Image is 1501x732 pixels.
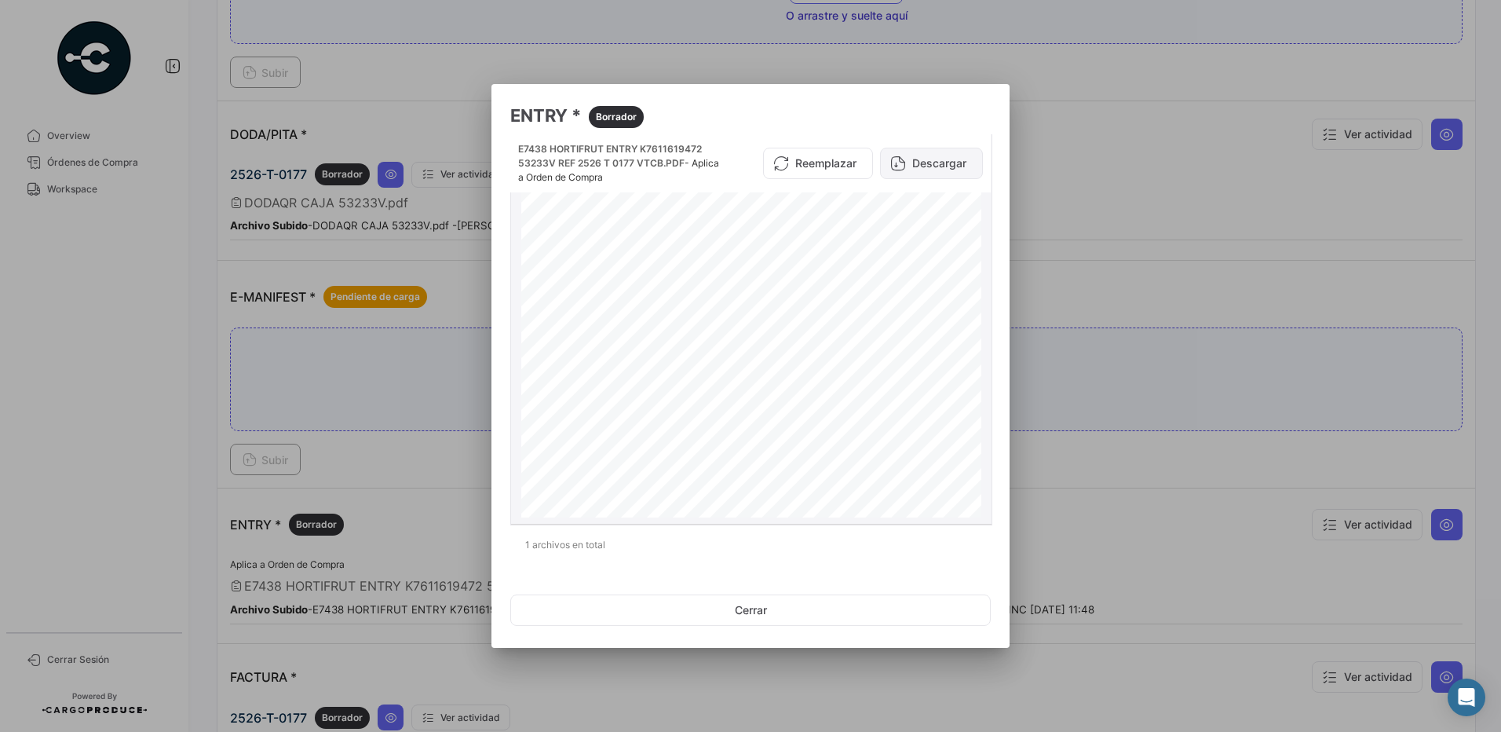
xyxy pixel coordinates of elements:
[518,143,702,169] span: E7438 HORTIFRUT ENTRY K7611619472 53233V REF 2526 T 0177 VTCB.PDF
[510,595,991,626] button: Cerrar
[510,103,991,128] h3: ENTRY *
[763,148,873,179] button: Reemplazar
[510,525,991,565] div: 1 archivos en total
[596,110,637,124] span: Borrador
[1448,679,1485,716] div: Abrir Intercom Messenger
[880,148,983,179] button: Descargar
